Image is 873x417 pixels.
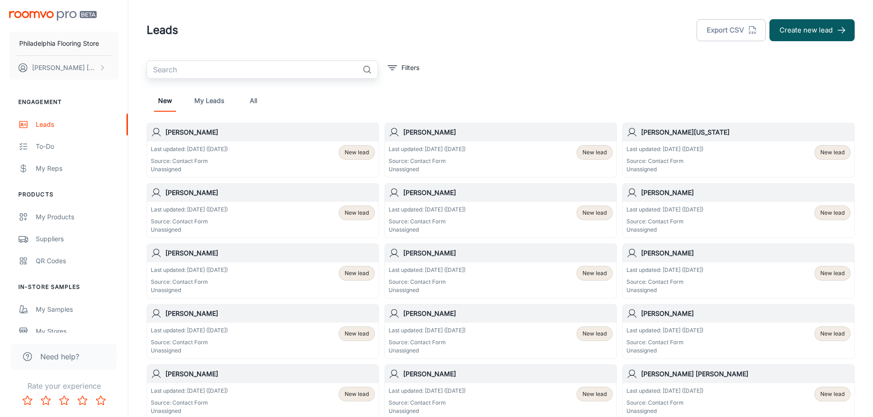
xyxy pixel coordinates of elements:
p: Source: Contact Form [151,157,228,165]
span: New lead [345,269,369,277]
button: Rate 4 star [73,391,92,410]
p: Unassigned [151,165,228,173]
p: Filters [401,63,419,73]
div: My Samples [36,304,119,314]
p: Source: Contact Form [151,399,228,407]
a: [PERSON_NAME]Last updated: [DATE] ([DATE])Source: Contact FormUnassignedNew lead [147,183,379,238]
h6: [PERSON_NAME] [403,188,613,198]
button: Rate 2 star [37,391,55,410]
h6: [PERSON_NAME] [403,369,613,379]
p: Rate your experience [7,380,121,391]
button: Rate 1 star [18,391,37,410]
p: Unassigned [151,286,228,294]
p: Source: Contact Form [389,217,466,226]
a: [PERSON_NAME]Last updated: [DATE] ([DATE])Source: Contact FormUnassignedNew lead [384,244,617,298]
h6: [PERSON_NAME] [403,248,613,258]
h6: [PERSON_NAME] [641,248,851,258]
span: New lead [820,148,845,157]
p: Unassigned [151,407,228,415]
p: Source: Contact Form [389,338,466,347]
p: Unassigned [389,347,466,355]
a: New [154,90,176,112]
h6: [PERSON_NAME] [165,369,375,379]
a: [PERSON_NAME]Last updated: [DATE] ([DATE])Source: Contact FormUnassignedNew lead [622,304,855,359]
p: Last updated: [DATE] ([DATE]) [626,145,703,153]
p: Philadelphia Flooring Store [19,38,99,49]
p: Last updated: [DATE] ([DATE]) [626,326,703,335]
h6: [PERSON_NAME] [641,188,851,198]
p: Last updated: [DATE] ([DATE]) [626,206,703,214]
div: QR Codes [36,256,119,266]
h6: [PERSON_NAME][US_STATE] [641,127,851,137]
img: Roomvo PRO Beta [9,11,97,21]
h6: [PERSON_NAME] [PERSON_NAME] [641,369,851,379]
a: [PERSON_NAME]Last updated: [DATE] ([DATE])Source: Contact FormUnassignedNew lead [147,304,379,359]
a: [PERSON_NAME]Last updated: [DATE] ([DATE])Source: Contact FormUnassignedNew lead [384,123,617,178]
p: Last updated: [DATE] ([DATE]) [389,326,466,335]
p: Last updated: [DATE] ([DATE]) [389,145,466,153]
p: Unassigned [626,286,703,294]
h6: [PERSON_NAME] [641,309,851,319]
p: Last updated: [DATE] ([DATE]) [151,326,228,335]
a: All [242,90,264,112]
div: To-do [36,141,119,152]
p: Unassigned [626,165,703,173]
p: Source: Contact Form [151,338,228,347]
a: [PERSON_NAME]Last updated: [DATE] ([DATE])Source: Contact FormUnassignedNew lead [384,304,617,359]
p: Last updated: [DATE] ([DATE]) [626,387,703,395]
h6: [PERSON_NAME] [403,127,613,137]
button: Philadelphia Flooring Store [9,32,119,55]
p: Unassigned [389,286,466,294]
button: Create new lead [769,19,855,41]
p: Last updated: [DATE] ([DATE]) [626,266,703,274]
p: Last updated: [DATE] ([DATE]) [151,145,228,153]
p: Last updated: [DATE] ([DATE]) [151,206,228,214]
div: Leads [36,119,119,130]
p: Last updated: [DATE] ([DATE]) [151,387,228,395]
p: Source: Contact Form [626,278,703,286]
p: Unassigned [151,347,228,355]
input: Search [147,60,359,79]
span: New lead [345,390,369,398]
h6: [PERSON_NAME] [165,127,375,137]
p: Last updated: [DATE] ([DATE]) [389,206,466,214]
div: My Stores [36,326,119,336]
p: Unassigned [389,407,466,415]
span: New lead [582,390,607,398]
button: Export CSV [697,19,766,41]
h6: [PERSON_NAME] [165,188,375,198]
p: Last updated: [DATE] ([DATE]) [151,266,228,274]
div: My Products [36,212,119,222]
p: Unassigned [389,226,466,234]
a: [PERSON_NAME]Last updated: [DATE] ([DATE])Source: Contact FormUnassignedNew lead [622,183,855,238]
p: Source: Contact Form [151,278,228,286]
p: Source: Contact Form [626,399,703,407]
div: Suppliers [36,234,119,244]
span: New lead [582,269,607,277]
span: New lead [582,209,607,217]
a: [PERSON_NAME]Last updated: [DATE] ([DATE])Source: Contact FormUnassignedNew lead [147,123,379,178]
span: Need help? [40,351,79,362]
h6: [PERSON_NAME] [165,309,375,319]
h6: [PERSON_NAME] [165,248,375,258]
span: New lead [820,209,845,217]
a: [PERSON_NAME]Last updated: [DATE] ([DATE])Source: Contact FormUnassignedNew lead [147,244,379,298]
p: Unassigned [626,407,703,415]
h1: Leads [147,22,178,38]
p: Last updated: [DATE] ([DATE]) [389,266,466,274]
button: Rate 3 star [55,391,73,410]
p: Source: Contact Form [626,217,703,226]
p: [PERSON_NAME] [PERSON_NAME] [32,63,97,73]
span: New lead [820,269,845,277]
p: Source: Contact Form [626,157,703,165]
span: New lead [820,390,845,398]
button: [PERSON_NAME] [PERSON_NAME] [9,56,119,80]
span: New lead [345,330,369,338]
p: Source: Contact Form [389,399,466,407]
p: Source: Contact Form [389,278,466,286]
span: New lead [345,209,369,217]
span: New lead [582,330,607,338]
a: [PERSON_NAME]Last updated: [DATE] ([DATE])Source: Contact FormUnassignedNew lead [622,244,855,298]
a: [PERSON_NAME]Last updated: [DATE] ([DATE])Source: Contact FormUnassignedNew lead [384,183,617,238]
a: [PERSON_NAME][US_STATE]Last updated: [DATE] ([DATE])Source: Contact FormUnassignedNew lead [622,123,855,178]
